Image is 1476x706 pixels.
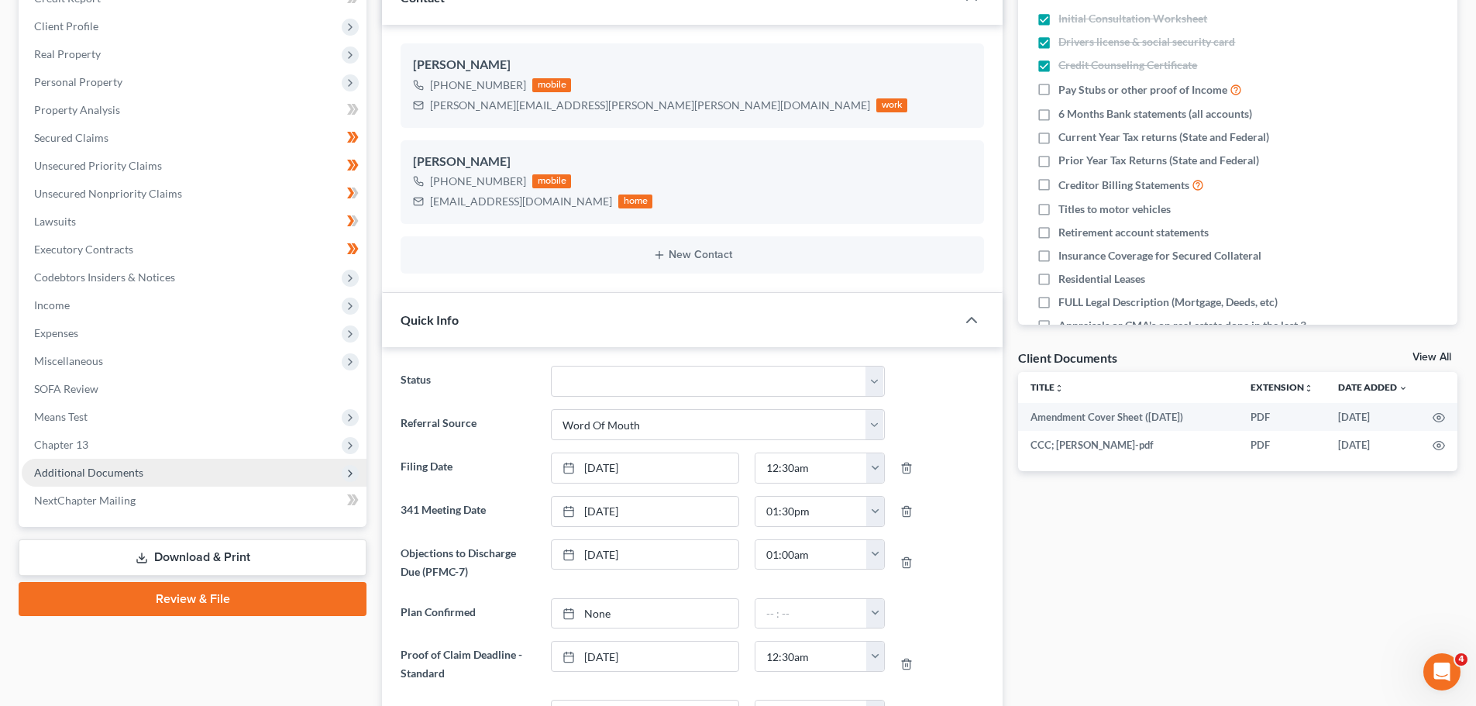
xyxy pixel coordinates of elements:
[755,642,867,671] input: -- : --
[755,540,867,570] input: -- : --
[34,159,162,172] span: Unsecured Priority Claims
[1030,381,1064,393] a: Titleunfold_more
[34,494,136,507] span: NextChapter Mailing
[1018,350,1117,366] div: Client Documents
[1018,431,1238,459] td: CCC; [PERSON_NAME]-pdf
[34,354,103,367] span: Miscellaneous
[618,195,652,208] div: home
[755,497,867,526] input: -- : --
[34,47,101,60] span: Real Property
[1058,153,1259,168] span: Prior Year Tax Returns (State and Federal)
[1058,129,1269,145] span: Current Year Tax returns (State and Federal)
[34,75,122,88] span: Personal Property
[1399,384,1408,393] i: expand_more
[22,236,366,263] a: Executory Contracts
[1326,403,1420,431] td: [DATE]
[22,208,366,236] a: Lawsuits
[1423,653,1461,691] iframe: Intercom live chat
[1058,271,1145,287] span: Residential Leases
[1058,177,1189,193] span: Creditor Billing Statements
[393,409,542,440] label: Referral Source
[413,153,972,171] div: [PERSON_NAME]
[34,438,88,451] span: Chapter 13
[1238,403,1326,431] td: PDF
[34,103,120,116] span: Property Analysis
[401,312,459,327] span: Quick Info
[22,375,366,403] a: SOFA Review
[552,453,738,483] a: [DATE]
[34,326,78,339] span: Expenses
[19,582,366,616] a: Review & File
[22,180,366,208] a: Unsecured Nonpriority Claims
[34,298,70,312] span: Income
[1058,225,1209,240] span: Retirement account statements
[1058,248,1261,263] span: Insurance Coverage for Secured Collateral
[22,152,366,180] a: Unsecured Priority Claims
[1055,384,1064,393] i: unfold_more
[34,270,175,284] span: Codebtors Insiders & Notices
[1304,384,1313,393] i: unfold_more
[1326,431,1420,459] td: [DATE]
[1058,201,1171,217] span: Titles to motor vehicles
[34,131,108,144] span: Secured Claims
[393,598,542,629] label: Plan Confirmed
[1058,106,1252,122] span: 6 Months Bank statements (all accounts)
[552,642,738,671] a: [DATE]
[22,96,366,124] a: Property Analysis
[552,540,738,570] a: [DATE]
[1018,403,1238,431] td: Amendment Cover Sheet ([DATE])
[430,77,526,93] div: [PHONE_NUMBER]
[876,98,907,112] div: work
[34,466,143,479] span: Additional Documents
[393,366,542,397] label: Status
[34,410,88,423] span: Means Test
[1058,294,1278,310] span: FULL Legal Description (Mortgage, Deeds, etc)
[532,174,571,188] div: mobile
[430,194,612,209] div: [EMAIL_ADDRESS][DOMAIN_NAME]
[413,56,972,74] div: [PERSON_NAME]
[34,187,182,200] span: Unsecured Nonpriority Claims
[393,539,542,586] label: Objections to Discharge Due (PFMC-7)
[532,78,571,92] div: mobile
[22,487,366,515] a: NextChapter Mailing
[393,641,542,687] label: Proof of Claim Deadline - Standard
[1058,34,1235,50] span: Drivers license & social security card
[393,453,542,484] label: Filing Date
[1058,11,1207,26] span: Initial Consultation Worksheet
[1058,318,1334,349] span: Appraisals or CMA's on real estate done in the last 3 years OR required by attorney
[552,599,738,629] a: None
[34,19,98,33] span: Client Profile
[22,124,366,152] a: Secured Claims
[1455,653,1467,666] span: 4
[1058,82,1227,98] span: Pay Stubs or other proof of Income
[755,599,867,629] input: -- : --
[1058,57,1197,73] span: Credit Counseling Certificate
[430,98,870,113] div: [PERSON_NAME][EMAIL_ADDRESS][PERSON_NAME][PERSON_NAME][DOMAIN_NAME]
[1412,352,1451,363] a: View All
[430,174,526,189] div: [PHONE_NUMBER]
[19,539,366,576] a: Download & Print
[34,382,98,395] span: SOFA Review
[34,243,133,256] span: Executory Contracts
[1238,431,1326,459] td: PDF
[755,453,867,483] input: -- : --
[1251,381,1313,393] a: Extensionunfold_more
[1338,381,1408,393] a: Date Added expand_more
[552,497,738,526] a: [DATE]
[34,215,76,228] span: Lawsuits
[413,249,972,261] button: New Contact
[393,496,542,527] label: 341 Meeting Date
